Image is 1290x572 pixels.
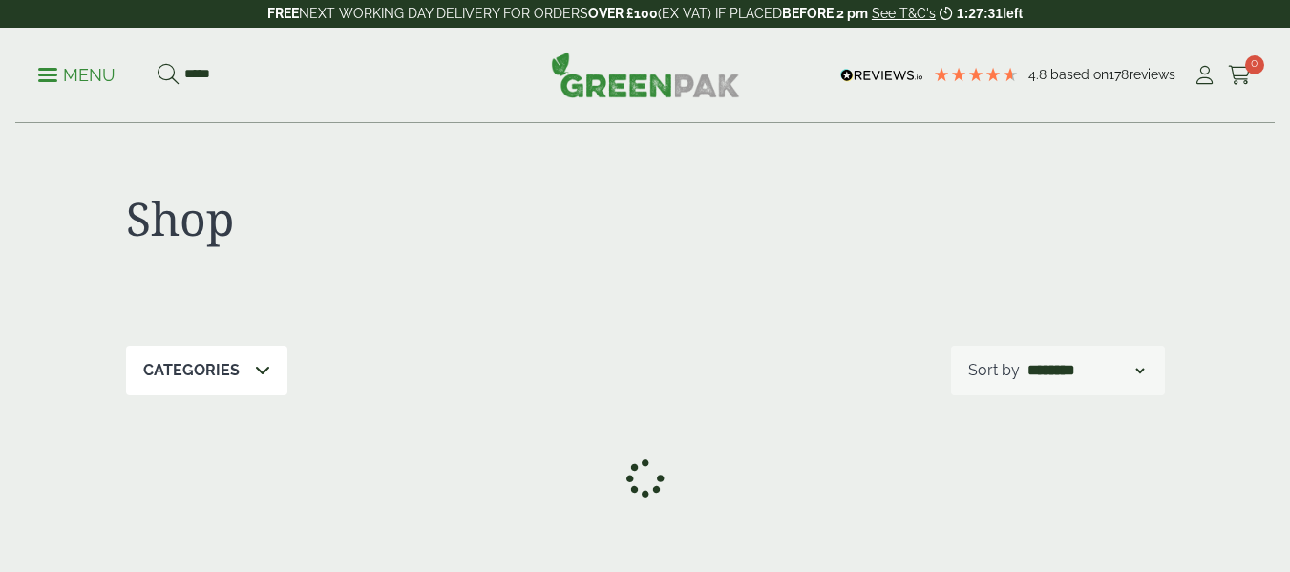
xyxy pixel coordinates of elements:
[1050,67,1109,82] span: Based on
[933,66,1019,83] div: 4.78 Stars
[1193,66,1216,85] i: My Account
[1003,6,1023,21] span: left
[1228,66,1252,85] i: Cart
[782,6,868,21] strong: BEFORE 2 pm
[1109,67,1129,82] span: 178
[840,69,923,82] img: REVIEWS.io
[1245,55,1264,74] span: 0
[968,359,1020,382] p: Sort by
[1129,67,1175,82] span: reviews
[143,359,240,382] p: Categories
[38,64,116,83] a: Menu
[1028,67,1050,82] span: 4.8
[551,52,740,97] img: GreenPak Supplies
[1228,61,1252,90] a: 0
[126,191,645,246] h1: Shop
[267,6,299,21] strong: FREE
[1024,359,1148,382] select: Shop order
[38,64,116,87] p: Menu
[872,6,936,21] a: See T&C's
[588,6,658,21] strong: OVER £100
[957,6,1003,21] span: 1:27:31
